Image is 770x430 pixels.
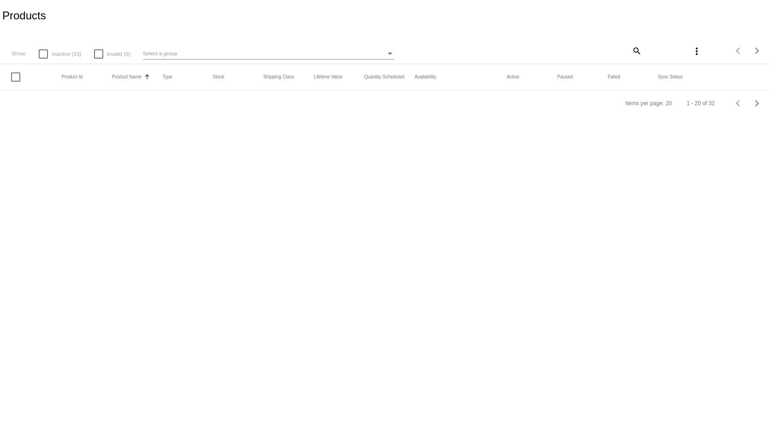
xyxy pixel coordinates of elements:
button: Change sorting for TotalQuantityScheduledPaused [557,74,573,80]
button: Change sorting for LifetimeValue [314,74,343,80]
button: Change sorting for StockLevel [213,74,225,80]
span: Select a group [143,50,178,56]
span: Inactive (10) [52,48,81,60]
div: 20 [666,100,672,107]
button: Previous page [729,94,748,113]
mat-icon: search [631,43,642,58]
span: Show: [12,50,26,56]
button: Change sorting for ProductName [112,74,142,80]
button: Change sorting for ExternalId [61,74,83,80]
button: Next page [748,94,766,113]
button: Change sorting for QuantityScheduled [364,74,404,80]
button: Change sorting for ValidationErrorCode [658,74,682,80]
h2: Products [2,9,46,22]
button: Change sorting for ShippingClass [263,74,294,80]
mat-select: Select a group [143,48,394,60]
button: Next page [748,42,766,60]
button: Previous page [729,42,748,60]
button: Change sorting for TotalQuantityScheduledActive [507,74,519,80]
button: Change sorting for TotalQuantityFailed [608,74,620,80]
mat-icon: more_vert [691,46,702,57]
div: Items per page: [626,100,664,107]
div: 1 - 20 of 32 [687,100,715,107]
span: Invalid (0) [107,48,130,60]
mat-header-cell: Availability [415,74,507,79]
button: Change sorting for ProductType [162,74,172,80]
